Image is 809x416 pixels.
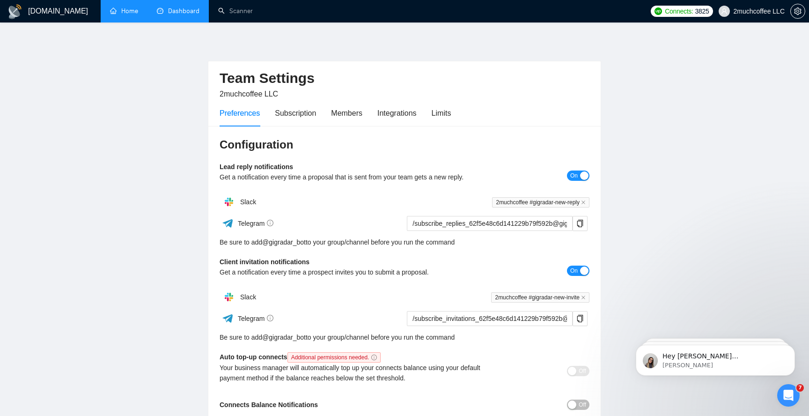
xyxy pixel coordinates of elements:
span: 7 [796,384,804,392]
span: Off [579,400,586,410]
span: 2muchcoffee #gigradar-new-invite [491,292,589,303]
span: On [570,171,578,181]
div: Members [331,107,362,119]
div: Integrations [377,107,417,119]
img: hpQkSZIkSZIkSZIkSZIkSZIkSZIkSZIkSZIkSZIkSZIkSZIkSZIkSZIkSZIkSZIkSZIkSZIkSZIkSZIkSZIkSZIkSZIkSZIkS... [220,193,238,211]
h3: Configuration [220,137,589,152]
img: logo [7,4,22,19]
span: copy [573,220,587,227]
span: copy [573,315,587,322]
span: On [570,266,578,276]
div: Subscription [275,107,316,119]
b: Lead reply notifications [220,163,293,171]
span: Additional permissions needed. [287,352,381,363]
span: Hey [PERSON_NAME][EMAIL_ADDRESS][PERSON_NAME][DOMAIN_NAME], Do you want to learn how to integrate... [41,27,161,230]
b: Auto top-up connects [220,353,384,361]
span: user [721,8,728,15]
button: copy [573,216,588,231]
img: ww3wtPAAAAAElFTkSuQmCC [222,312,234,324]
iframe: Intercom live chat [777,384,800,407]
img: hpQkSZIkSZIkSZIkSZIkSZIkSZIkSZIkSZIkSZIkSZIkSZIkSZIkSZIkSZIkSZIkSZIkSZIkSZIkSZIkSZIkSZIkSZIkSZIkS... [220,288,238,306]
a: searchScanner [218,7,253,15]
div: Limits [432,107,451,119]
span: info-circle [267,220,273,226]
span: Telegram [238,220,274,227]
a: @gigradar_bot [262,332,306,342]
span: Slack [240,293,256,301]
h2: Team Settings [220,69,589,88]
img: upwork-logo.png [655,7,662,15]
div: Get a notification every time a prospect invites you to submit a proposal. [220,267,497,277]
a: @gigradar_bot [262,237,306,247]
button: copy [573,311,588,326]
a: dashboardDashboard [157,7,199,15]
span: 2muchcoffee LLC [220,90,278,98]
span: Off [579,366,586,376]
span: info-circle [371,355,377,360]
img: ww3wtPAAAAAElFTkSuQmCC [222,217,234,229]
span: 2muchcoffee #gigradar-new-reply [492,197,589,208]
iframe: Intercom notifications повідомлення [622,325,809,391]
div: Your business manager will automatically top up your connects balance using your default payment ... [220,363,497,383]
span: Slack [240,198,256,206]
button: setting [790,4,805,19]
span: 3825 [695,6,709,16]
p: Message from Mariia, sent Щойно [41,36,162,45]
a: homeHome [110,7,138,15]
span: Connects: [665,6,693,16]
span: close [581,200,586,205]
div: Get a notification every time a proposal that is sent from your team gets a new reply. [220,172,497,182]
b: Client invitation notifications [220,258,309,266]
div: Be sure to add to your group/channel before you run the command [220,237,589,247]
b: Connects Balance Notifications [220,401,318,409]
a: setting [790,7,805,15]
div: Be sure to add to your group/channel before you run the command [220,332,589,342]
span: close [581,295,586,300]
div: Preferences [220,107,260,119]
span: info-circle [267,315,273,321]
span: setting [791,7,805,15]
span: Telegram [238,315,274,322]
